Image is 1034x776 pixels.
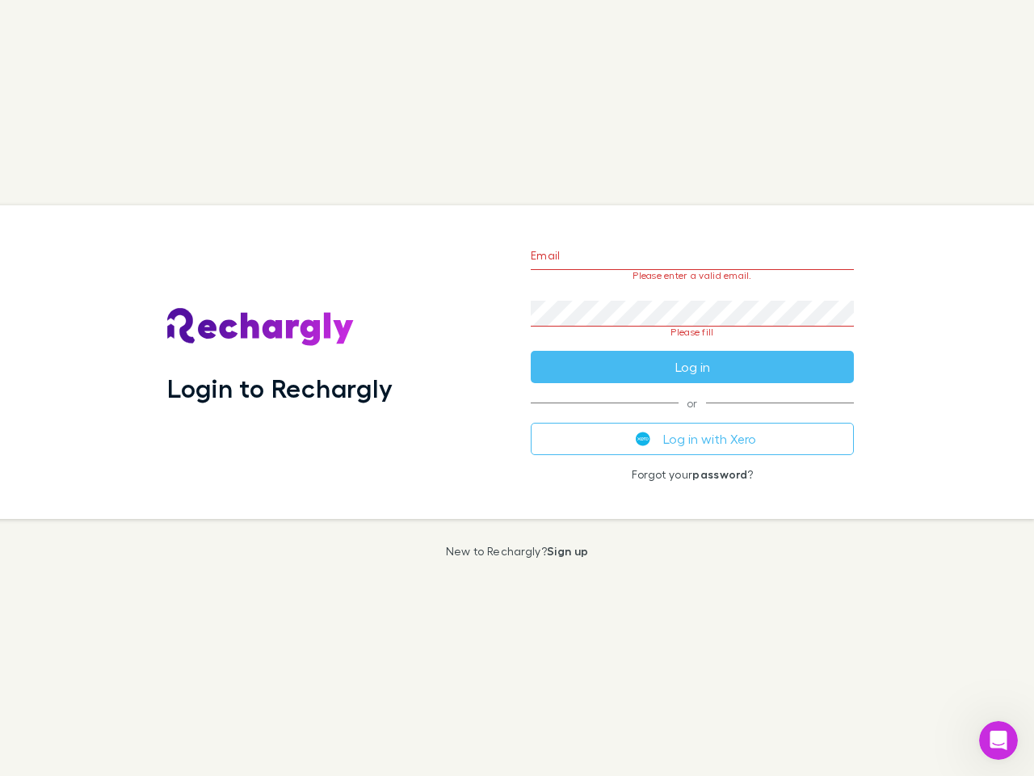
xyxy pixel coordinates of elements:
[167,373,393,403] h1: Login to Rechargly
[547,544,588,558] a: Sign up
[531,403,854,403] span: or
[531,468,854,481] p: Forgot your ?
[979,721,1018,760] iframe: Intercom live chat
[692,467,747,481] a: password
[531,423,854,455] button: Log in with Xero
[446,545,589,558] p: New to Rechargly?
[531,270,854,281] p: Please enter a valid email.
[531,327,854,338] p: Please fill
[636,432,650,446] img: Xero's logo
[531,351,854,383] button: Log in
[167,308,355,347] img: Rechargly's Logo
